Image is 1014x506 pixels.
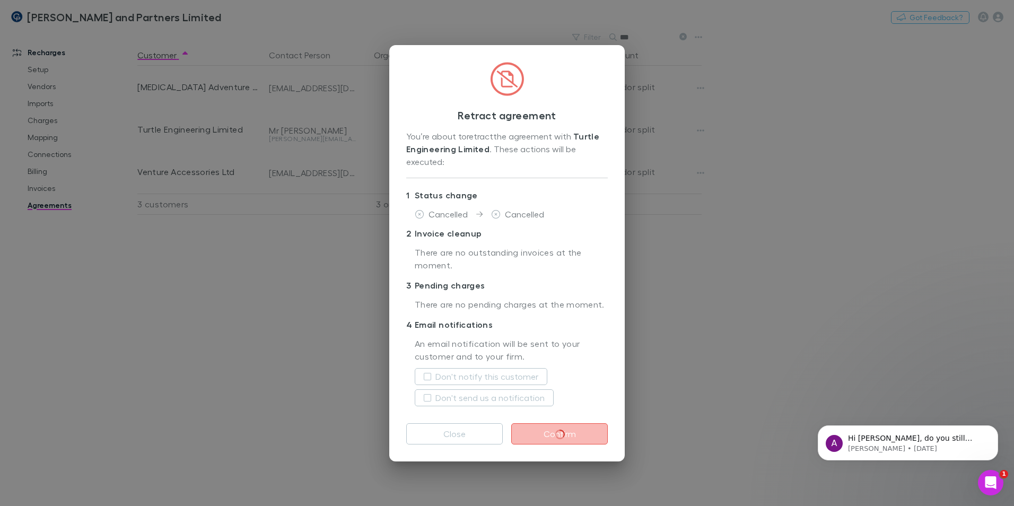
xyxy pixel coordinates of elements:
[406,423,503,444] button: Close
[802,403,1014,477] iframe: Intercom notifications message
[435,370,538,383] label: Don't notify this customer
[511,423,608,444] button: Confirm
[435,391,545,404] label: Don't send us a notification
[406,225,608,242] p: Invoice cleanup
[406,131,602,154] strong: Turtle Engineering Limited
[406,227,415,240] div: 2
[429,209,468,219] span: Cancelled
[1000,470,1008,478] span: 1
[415,246,608,273] p: There are no outstanding invoices at the moment.
[406,187,608,204] p: Status change
[406,189,415,202] div: 1
[406,279,415,292] div: 3
[415,337,608,364] p: An email notification will be sent to your customer and to your firm.
[505,209,544,219] span: Cancelled
[415,368,547,385] button: Don't notify this customer
[490,62,524,96] img: CircledFileSlash.svg
[415,298,608,312] p: There are no pending charges at the moment.
[406,130,608,169] div: You’re about to retract the agreement with . These actions will be executed:
[978,470,1003,495] iframe: Intercom live chat
[406,316,608,333] p: Email notifications
[406,277,608,294] p: Pending charges
[415,389,554,406] button: Don't send us a notification
[406,109,608,121] h3: Retract agreement
[406,318,415,331] div: 4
